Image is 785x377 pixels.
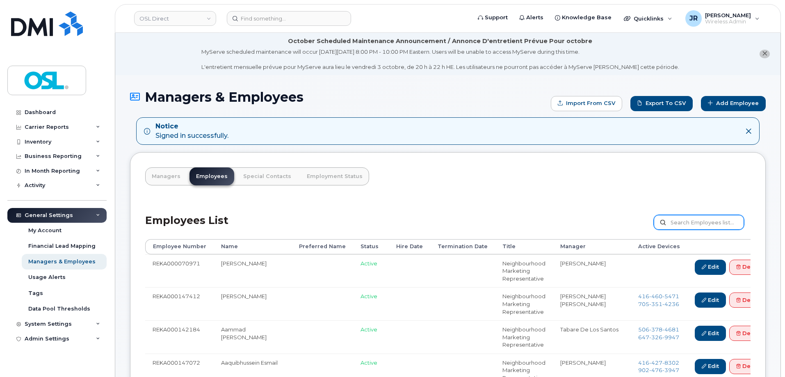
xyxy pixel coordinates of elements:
[638,301,679,307] a: 7053514236
[560,326,623,334] li: Tabare De Los Santos
[662,326,679,333] span: 4681
[638,326,679,333] a: 5063784681
[631,239,687,254] th: Active Devices
[760,50,770,58] button: close notification
[145,167,187,185] a: Managers
[560,300,623,308] li: [PERSON_NAME]
[638,301,679,307] span: 705
[495,320,553,354] td: Neighbourhood Marketing Representative
[649,367,662,373] span: 476
[292,239,353,254] th: Preferred Name
[649,334,662,340] span: 326
[630,96,693,111] a: Export to CSV
[701,96,766,111] a: Add Employee
[638,359,679,366] a: 4164278302
[649,301,662,307] span: 351
[560,260,623,267] li: [PERSON_NAME]
[695,292,726,308] a: Edit
[145,287,214,320] td: REKA000147412
[553,239,631,254] th: Manager
[495,239,553,254] th: Title
[300,167,369,185] a: Employment Status
[638,367,679,373] a: 9024763947
[695,359,726,374] a: Edit
[638,293,679,299] a: 4164605471
[638,334,679,340] a: 6473269947
[130,90,547,104] h1: Managers & Employees
[145,254,214,288] td: REKA000070971
[214,239,292,254] th: Name
[638,359,679,366] span: 416
[495,254,553,288] td: Neighbourhood Marketing Representative
[237,167,298,185] a: Special Contacts
[695,326,726,341] a: Edit
[662,301,679,307] span: 4236
[361,359,377,366] span: Active
[361,260,377,267] span: Active
[214,320,292,354] td: Aammad [PERSON_NAME]
[662,334,679,340] span: 9947
[560,292,623,300] li: [PERSON_NAME]
[353,239,389,254] th: Status
[729,359,769,374] a: Delete
[145,215,228,239] h2: Employees List
[430,239,495,254] th: Termination Date
[214,287,292,320] td: [PERSON_NAME]
[189,167,234,185] a: Employees
[662,367,679,373] span: 3947
[155,122,228,131] strong: Notice
[638,326,679,333] span: 506
[361,326,377,333] span: Active
[638,367,679,373] span: 902
[662,359,679,366] span: 8302
[638,293,679,299] span: 416
[560,359,623,367] li: [PERSON_NAME]
[649,326,662,333] span: 378
[729,260,769,275] a: Delete
[551,96,622,111] form: Import from CSV
[145,320,214,354] td: REKA000142184
[729,326,769,341] a: Delete
[214,254,292,288] td: [PERSON_NAME]
[201,48,679,71] div: MyServe scheduled maintenance will occur [DATE][DATE] 8:00 PM - 10:00 PM Eastern. Users will be u...
[649,293,662,299] span: 460
[729,292,769,308] a: Delete
[145,239,214,254] th: Employee Number
[288,37,592,46] div: October Scheduled Maintenance Announcement / Annonce D'entretient Prévue Pour octobre
[638,334,679,340] span: 647
[662,293,679,299] span: 5471
[361,293,377,299] span: Active
[155,122,228,141] div: Signed in successfully.
[389,239,430,254] th: Hire Date
[695,260,726,275] a: Edit
[649,359,662,366] span: 427
[495,287,553,320] td: Neighbourhood Marketing Representative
